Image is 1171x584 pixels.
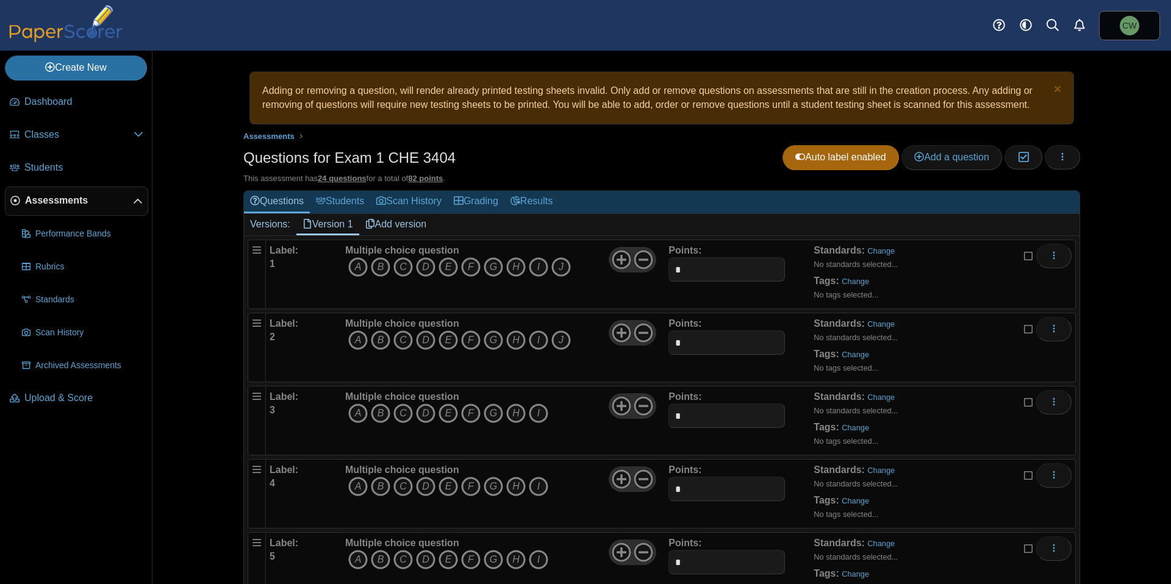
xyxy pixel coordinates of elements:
[393,550,413,569] i: C
[529,550,548,569] i: I
[814,510,878,519] small: No tags selected...
[842,350,869,359] a: Change
[814,406,898,415] small: No standards selected...
[439,477,458,496] i: E
[345,465,459,475] b: Multiple choice question
[1036,317,1072,341] button: More options
[914,152,989,162] span: Add a question
[359,214,433,235] a: Add version
[461,550,481,569] i: F
[842,423,869,432] a: Change
[439,404,458,423] i: E
[17,351,148,380] a: Archived Assessments
[345,538,459,548] b: Multiple choice question
[814,422,839,432] b: Tags:
[842,496,869,505] a: Change
[5,384,148,413] a: Upload & Score
[270,465,298,475] b: Label:
[345,318,459,329] b: Multiple choice question
[439,257,458,277] i: E
[416,477,435,496] i: D
[439,550,458,569] i: E
[551,330,571,350] i: J
[17,219,148,249] a: Performance Bands
[1120,16,1139,35] span: Christian Wallen
[814,245,865,255] b: Standards:
[243,148,456,168] h1: Questions for Exam 1 CHE 3404
[24,95,143,109] span: Dashboard
[270,332,275,342] b: 2
[5,121,148,150] a: Classes
[842,569,869,579] a: Change
[1122,21,1136,30] span: Christian Wallen
[25,194,133,207] span: Assessments
[901,145,1002,169] a: Add a question
[345,245,459,255] b: Multiple choice question
[867,246,895,255] a: Change
[814,276,839,286] b: Tags:
[551,257,571,277] i: J
[256,78,1067,118] div: Adding or removing a question, will render already printed testing sheets invalid. Only add or re...
[244,214,296,235] div: Versions:
[5,154,148,183] a: Students
[416,330,435,350] i: D
[248,240,266,309] div: Drag handle
[461,404,481,423] i: F
[668,245,701,255] b: Points:
[506,330,526,350] i: H
[371,477,390,496] i: B
[814,479,898,488] small: No standards selected...
[484,550,503,569] i: G
[529,404,548,423] i: I
[310,191,370,213] a: Students
[270,405,275,415] b: 3
[240,129,298,144] a: Assessments
[270,551,275,561] b: 5
[348,330,368,350] i: A
[814,568,839,579] b: Tags:
[5,5,127,42] img: PaperScorer
[371,550,390,569] i: B
[393,257,413,277] i: C
[296,214,359,235] a: Version 1
[814,260,898,269] small: No standards selected...
[668,391,701,402] b: Points:
[371,404,390,423] i: B
[1066,12,1093,39] a: Alerts
[529,257,548,277] i: I
[842,277,869,286] a: Change
[782,145,899,169] a: Auto label enabled
[17,285,148,315] a: Standards
[371,330,390,350] i: B
[668,465,701,475] b: Points:
[529,330,548,350] i: I
[867,466,895,475] a: Change
[484,477,503,496] i: G
[5,55,147,80] a: Create New
[243,173,1080,184] div: This assessment has for a total of .
[1036,536,1072,561] button: More options
[1051,84,1061,97] a: Dismiss notice
[5,88,148,117] a: Dashboard
[814,538,865,548] b: Standards:
[814,363,878,372] small: No tags selected...
[484,257,503,277] i: G
[270,391,298,402] b: Label:
[348,477,368,496] i: A
[1036,463,1072,488] button: More options
[5,34,127,44] a: PaperScorer
[461,330,481,350] i: F
[24,391,143,405] span: Upload & Score
[393,330,413,350] i: C
[795,152,886,162] span: Auto label enabled
[370,191,448,213] a: Scan History
[668,318,701,329] b: Points:
[814,349,839,359] b: Tags:
[814,495,839,505] b: Tags:
[35,228,143,240] span: Performance Bands
[814,465,865,475] b: Standards:
[35,261,143,273] span: Rubrics
[814,333,898,342] small: No standards selected...
[348,550,368,569] i: A
[484,330,503,350] i: G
